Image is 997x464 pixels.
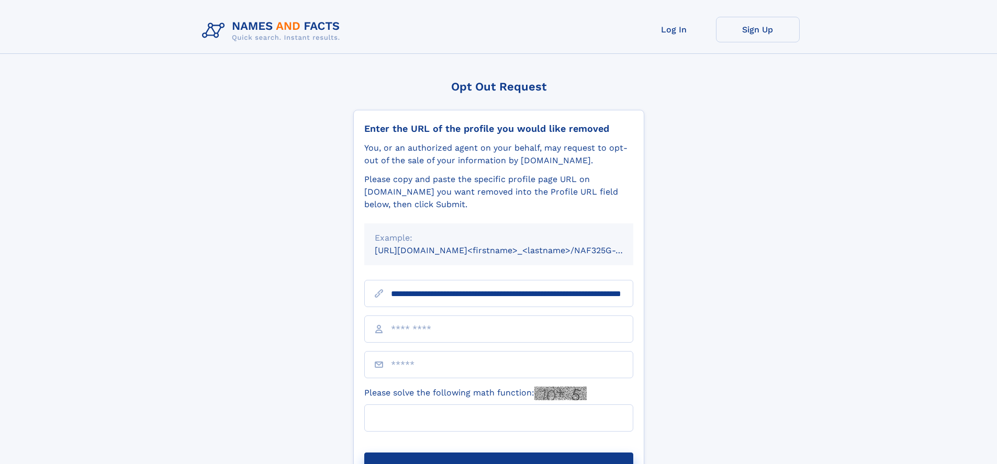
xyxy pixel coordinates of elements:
[375,232,623,244] div: Example:
[364,387,587,400] label: Please solve the following math function:
[632,17,716,42] a: Log In
[716,17,800,42] a: Sign Up
[364,173,633,211] div: Please copy and paste the specific profile page URL on [DOMAIN_NAME] you want removed into the Pr...
[364,123,633,134] div: Enter the URL of the profile you would like removed
[364,142,633,167] div: You, or an authorized agent on your behalf, may request to opt-out of the sale of your informatio...
[375,245,653,255] small: [URL][DOMAIN_NAME]<firstname>_<lastname>/NAF325G-xxxxxxxx
[353,80,644,93] div: Opt Out Request
[198,17,349,45] img: Logo Names and Facts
